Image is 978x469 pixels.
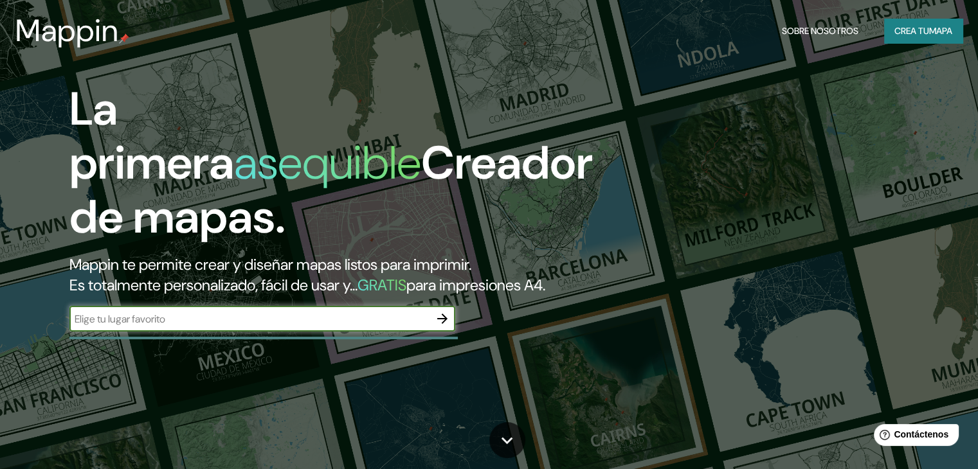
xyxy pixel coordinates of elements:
iframe: Lanzador de widgets de ayuda [864,419,964,455]
font: Sobre nosotros [782,25,858,37]
input: Elige tu lugar favorito [69,312,430,326]
font: GRATIS [358,275,406,295]
font: La primera [69,79,234,193]
font: para impresiones A4. [406,275,545,295]
font: Creador de mapas. [69,133,593,247]
font: Mappin [15,10,119,51]
font: Mappin te permite crear y diseñar mapas listos para imprimir. [69,254,471,274]
button: Sobre nosotros [777,19,864,43]
font: asequible [234,133,421,193]
font: Es totalmente personalizado, fácil de usar y... [69,275,358,295]
font: Crea tu [894,25,929,37]
font: mapa [929,25,952,37]
button: Crea tumapa [884,19,963,43]
img: pin de mapeo [119,33,129,44]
